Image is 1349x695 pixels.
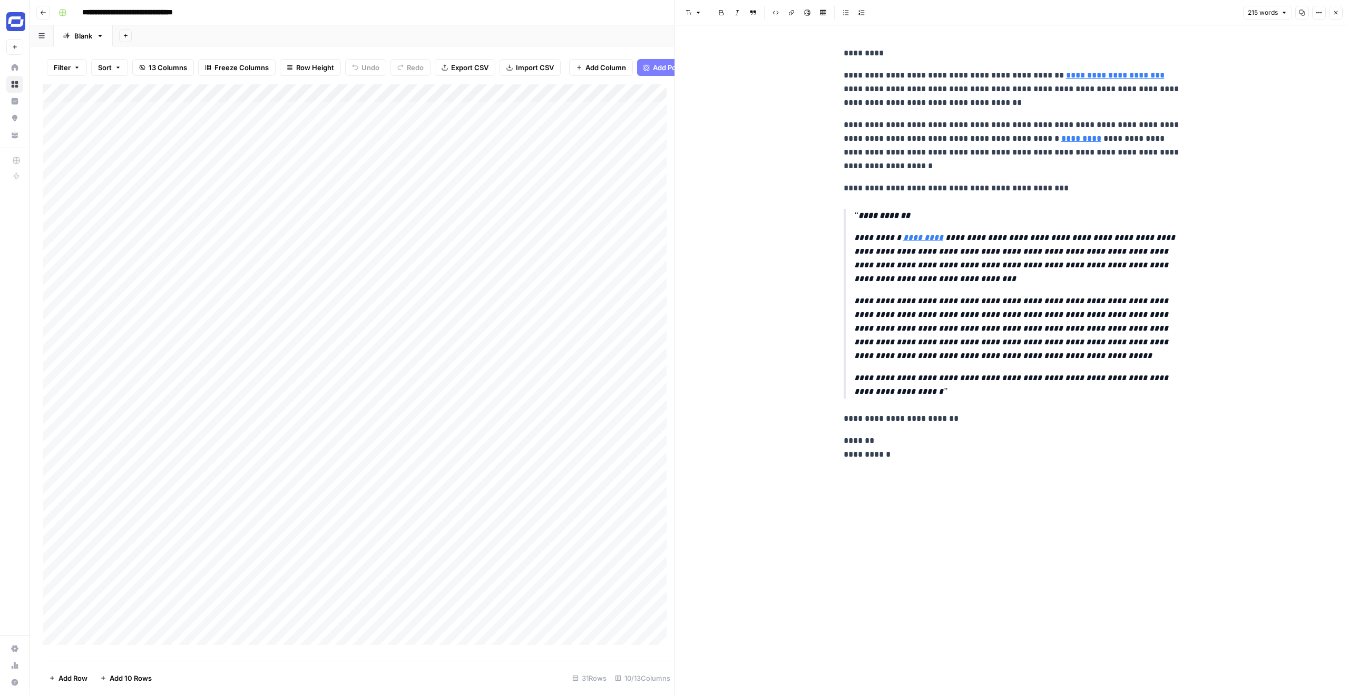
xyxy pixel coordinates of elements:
button: Row Height [280,59,341,76]
a: Settings [6,640,23,657]
div: Blank [74,31,92,41]
img: Synthesia Logo [6,12,25,31]
span: 215 words [1248,8,1278,17]
button: Help + Support [6,674,23,691]
button: Export CSV [435,59,495,76]
span: Row Height [296,62,334,73]
button: Undo [345,59,386,76]
button: 215 words [1243,6,1292,20]
button: Add Power Agent [637,59,717,76]
a: Home [6,59,23,76]
span: Add Power Agent [653,62,710,73]
span: Add Column [585,62,626,73]
span: Redo [407,62,424,73]
button: 13 Columns [132,59,194,76]
button: Filter [47,59,87,76]
button: Sort [91,59,128,76]
span: Add 10 Rows [110,673,152,683]
span: Sort [98,62,112,73]
span: Undo [361,62,379,73]
button: Add Column [569,59,633,76]
span: 13 Columns [149,62,187,73]
button: Add Row [43,670,94,687]
a: Insights [6,93,23,110]
button: Redo [390,59,431,76]
button: Workspace: Synthesia [6,8,23,35]
span: Import CSV [516,62,554,73]
a: Blank [54,25,113,46]
button: Import CSV [500,59,561,76]
span: Export CSV [451,62,488,73]
a: Your Data [6,127,23,143]
a: Opportunities [6,110,23,127]
div: 10/13 Columns [611,670,674,687]
button: Freeze Columns [198,59,276,76]
a: Browse [6,76,23,93]
span: Freeze Columns [214,62,269,73]
a: Usage [6,657,23,674]
span: Filter [54,62,71,73]
button: Add 10 Rows [94,670,158,687]
div: 31 Rows [568,670,611,687]
span: Add Row [58,673,87,683]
